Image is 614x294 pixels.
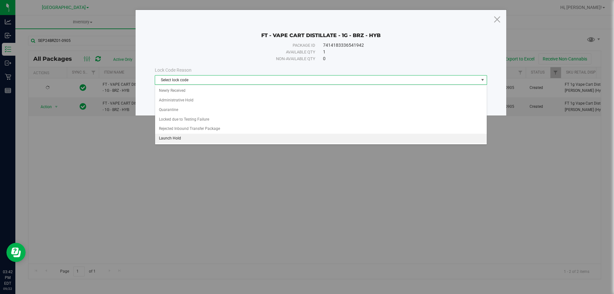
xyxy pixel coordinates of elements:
div: Package ID [169,42,315,49]
div: Available qty [169,49,315,55]
iframe: Resource center [6,243,26,262]
div: 7414183336541942 [323,42,473,49]
div: FT - VAPE CART DISTILLATE - 1G - BRZ - HYB [155,23,487,39]
li: Administrative Hold [155,96,487,105]
div: 1 [323,49,473,55]
span: select [479,75,487,84]
div: Non-available qty [169,56,315,62]
li: Quarantine [155,105,487,115]
li: Launch Hold [155,134,487,143]
li: Locked due to Testing Failure [155,115,487,124]
span: Select lock code [155,75,479,84]
li: Rejected Inbound Transfer Package [155,124,487,134]
span: Lock Code Reason [155,68,192,73]
li: Newly Received [155,86,487,96]
div: 0 [323,55,473,62]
